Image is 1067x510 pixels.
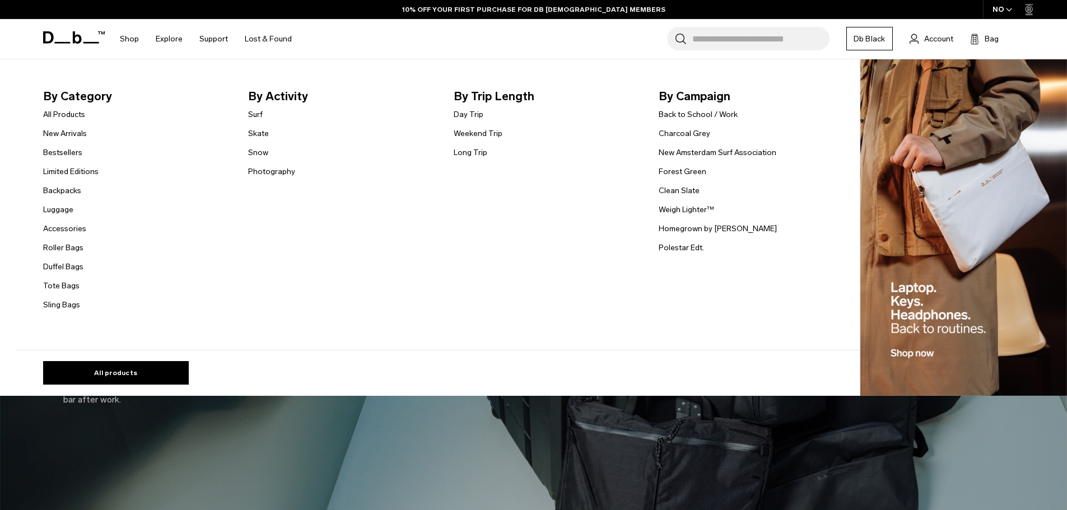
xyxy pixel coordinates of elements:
a: Backpacks [43,185,81,196]
a: Skate [248,128,269,139]
a: New Amsterdam Surf Association [659,147,776,158]
a: Polestar Edt. [659,242,704,254]
a: Support [199,19,228,59]
span: By Campaign [659,87,846,105]
span: By Category [43,87,231,105]
a: Surf [248,109,263,120]
a: Duffel Bags [43,261,83,273]
a: Weekend Trip [454,128,502,139]
a: Accessories [43,223,86,235]
a: Explore [156,19,183,59]
a: Weigh Lighter™ [659,204,714,216]
a: Shop [120,19,139,59]
a: Limited Editions [43,166,99,177]
a: Forest Green [659,166,706,177]
a: Roller Bags [43,242,83,254]
a: All Products [43,109,85,120]
a: Db Black [846,27,893,50]
a: Sling Bags [43,299,80,311]
a: 10% OFF YOUR FIRST PURCHASE FOR DB [DEMOGRAPHIC_DATA] MEMBERS [402,4,665,15]
a: Long Trip [454,147,487,158]
a: Photography [248,166,295,177]
span: Bag [985,33,999,45]
a: Clean Slate [659,185,700,196]
a: Snow [248,147,268,158]
a: Charcoal Grey [659,128,710,139]
a: Lost & Found [245,19,292,59]
button: Bag [970,32,999,45]
a: Account [910,32,953,45]
nav: Main Navigation [111,19,300,59]
a: New Arrivals [43,128,87,139]
a: Day Trip [454,109,483,120]
span: By Activity [248,87,436,105]
a: Back to School / Work [659,109,738,120]
span: Account [924,33,953,45]
a: Homegrown by [PERSON_NAME] [659,223,777,235]
a: All products [43,361,189,385]
a: Tote Bags [43,280,80,292]
a: Luggage [43,204,73,216]
a: Bestsellers [43,147,82,158]
span: By Trip Length [454,87,641,105]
